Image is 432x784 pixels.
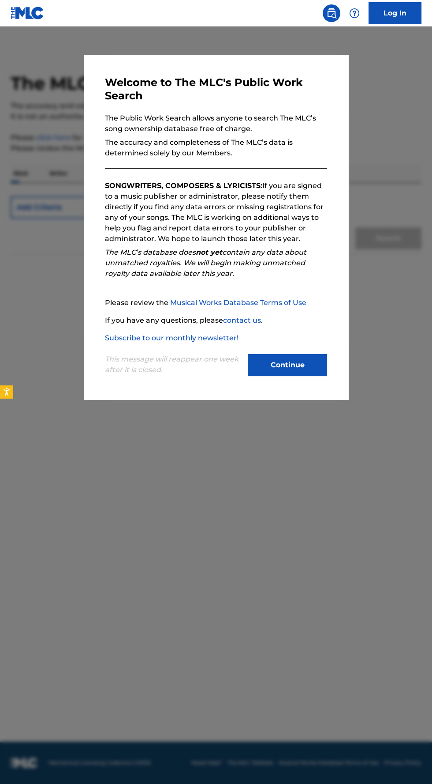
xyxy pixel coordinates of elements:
[105,113,327,134] p: The Public Work Search allows anyone to search The MLC’s song ownership database free of charge.
[105,137,327,158] p: The accuracy and completeness of The MLC’s data is determined solely by our Members.
[170,298,306,307] a: Musical Works Database Terms of Use
[369,2,421,24] a: Log In
[248,354,327,376] button: Continue
[223,316,261,324] a: contact us
[11,7,45,19] img: MLC Logo
[196,248,222,256] strong: not yet
[349,8,360,19] img: help
[105,315,327,326] p: If you have any questions, please .
[105,248,306,278] em: The MLC’s database does contain any data about unmatched royalties. We will begin making unmatche...
[326,8,337,19] img: search
[105,181,262,190] strong: SONGWRITERS, COMPOSERS & LYRICISTS:
[105,334,238,342] a: Subscribe to our monthly newsletter!
[105,354,242,375] p: This message will reappear one week after it is closed.
[323,4,340,22] a: Public Search
[105,181,327,244] p: If you are signed to a music publisher or administrator, please notify them directly if you find ...
[105,76,327,102] h3: Welcome to The MLC's Public Work Search
[105,298,327,308] p: Please review the
[346,4,363,22] div: Help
